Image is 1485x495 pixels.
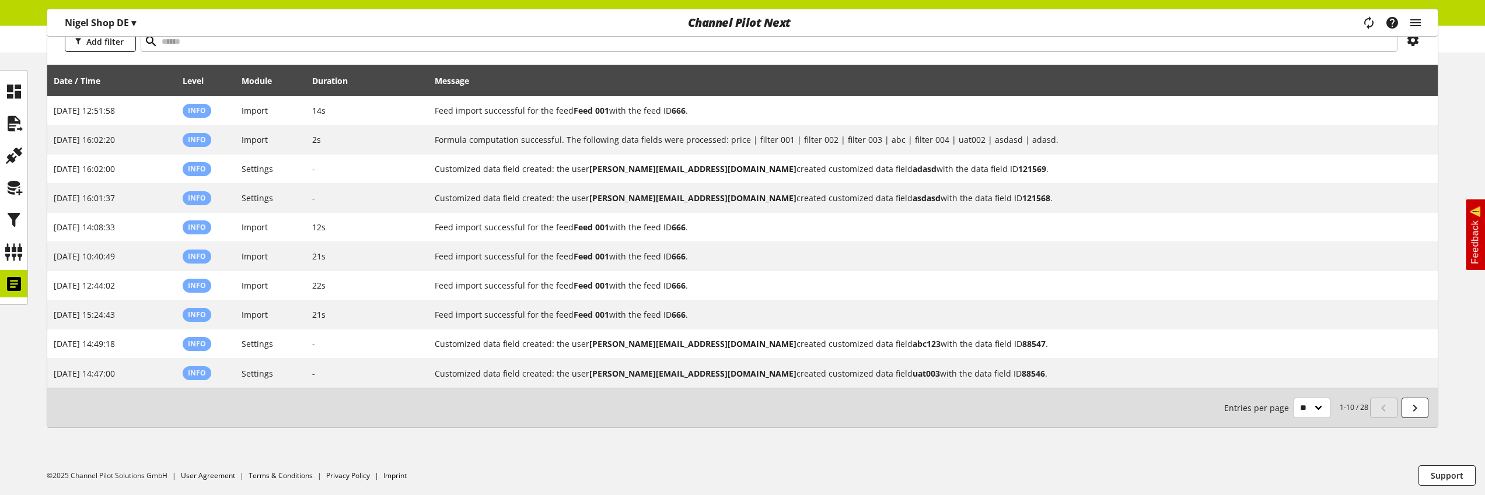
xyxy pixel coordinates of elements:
b: Feed 001 [574,105,609,116]
b: Feed 001 [574,251,609,262]
b: Feed 001 [574,280,609,291]
h2: Feed import successful for the feed Feed 001 with the feed ID 666. [435,279,1410,292]
span: [DATE] 12:51:58 [54,105,115,116]
span: [DATE] 16:01:37 [54,192,115,203]
h2: Feed import successful for the feed Feed 001 with the feed ID 666. [435,250,1410,262]
div: Message [435,69,1432,92]
span: Info [188,251,206,261]
span: Settings [242,338,273,349]
h2: Customized data field created: the user nigel.rowe@channelpilot.com created customized data field... [435,367,1410,380]
span: Import [242,134,268,145]
b: abc123 [913,338,941,349]
span: Info [188,135,206,145]
b: 666 [672,251,686,262]
span: [DATE] 14:47:00 [54,368,115,379]
span: Info [188,164,206,174]
a: Privacy Policy [326,471,370,480]
span: Info [188,106,206,115]
b: adasd [913,163,937,174]
b: [PERSON_NAME][EMAIL_ADDRESS][DOMAIN_NAME] [589,163,796,174]
span: [DATE] 16:02:00 [54,163,115,174]
span: 12s [312,222,326,233]
span: Import [242,280,268,291]
h2: Formula computation successful. The following data fields were processed: price | filter 001 | fi... [435,134,1410,146]
nav: main navigation [47,9,1438,37]
span: Info [188,339,206,349]
h2: Customized data field created: the user nigel.rowe@channelpilot.com created customized data field... [435,192,1410,204]
span: [DATE] 14:08:33 [54,222,115,233]
h2: Feed import successful for the feed Feed 001 with the feed ID 666. [435,104,1410,117]
span: Import [242,105,268,116]
b: Feed 001 [574,222,609,233]
span: [DATE] 10:40:49 [54,251,115,262]
div: Duration [312,75,359,87]
a: User Agreement [181,471,235,480]
span: Info [188,310,206,320]
span: ▾ [131,16,136,29]
div: Date / Time [54,75,112,87]
button: Add filter [65,31,136,52]
b: asdasd [913,192,941,203]
h2: Customized data field created: the user nigel.rowe@channelpilot.com created customized data field... [435,163,1410,175]
span: 21s [312,309,326,320]
span: [DATE] 16:02:20 [54,134,115,145]
b: 121568 [1022,192,1050,203]
a: Terms & Conditions [249,471,313,480]
span: Info [188,368,206,378]
span: Add filter [86,36,124,48]
div: Module [242,75,284,87]
span: 14s [312,105,326,116]
span: 2s [312,134,321,145]
h2: Feed import successful for the feed Feed 001 with the feed ID 666. [435,221,1410,233]
b: Feed 001 [574,309,609,320]
b: 666 [672,280,686,291]
b: 666 [672,105,686,116]
span: Info [188,193,206,203]
span: Import [242,309,268,320]
span: 21s [312,251,326,262]
h2: Customized data field created: the user nigel.rowe@channelpilot.com created customized data field... [435,338,1410,350]
span: Import [242,222,268,233]
span: Info [188,280,206,290]
span: Info [188,222,206,232]
span: 22s [312,280,326,291]
span: [DATE] 15:24:43 [54,309,115,320]
span: Entries per page [1224,402,1294,414]
b: 121569 [1018,163,1046,174]
h2: Feed import successful for the feed Feed 001 with the feed ID 666. [435,308,1410,321]
span: Settings [242,163,273,174]
b: [PERSON_NAME][EMAIL_ADDRESS][DOMAIN_NAME] [589,338,796,349]
b: 666 [672,309,686,320]
b: uat003 [913,368,940,379]
span: Support [1431,469,1463,482]
div: Level [183,75,215,87]
span: [DATE] 12:44:02 [54,280,115,291]
b: 88546 [1022,368,1045,379]
button: Support [1418,465,1476,486]
span: Settings [242,192,273,203]
b: 666 [672,222,686,233]
span: [DATE] 14:49:18 [54,338,115,349]
li: ©2025 Channel Pilot Solutions GmbH [47,471,181,481]
span: Import [242,251,268,262]
span: Settings [242,368,273,379]
b: [PERSON_NAME][EMAIL_ADDRESS][DOMAIN_NAME] [589,368,796,379]
p: Nigel Shop DE [65,16,136,30]
a: Feedback ⚠️ [1465,198,1485,271]
b: [PERSON_NAME][EMAIL_ADDRESS][DOMAIN_NAME] [589,192,796,203]
b: 88547 [1022,338,1046,349]
a: Imprint [383,471,407,480]
small: 1-10 / 28 [1224,398,1368,418]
